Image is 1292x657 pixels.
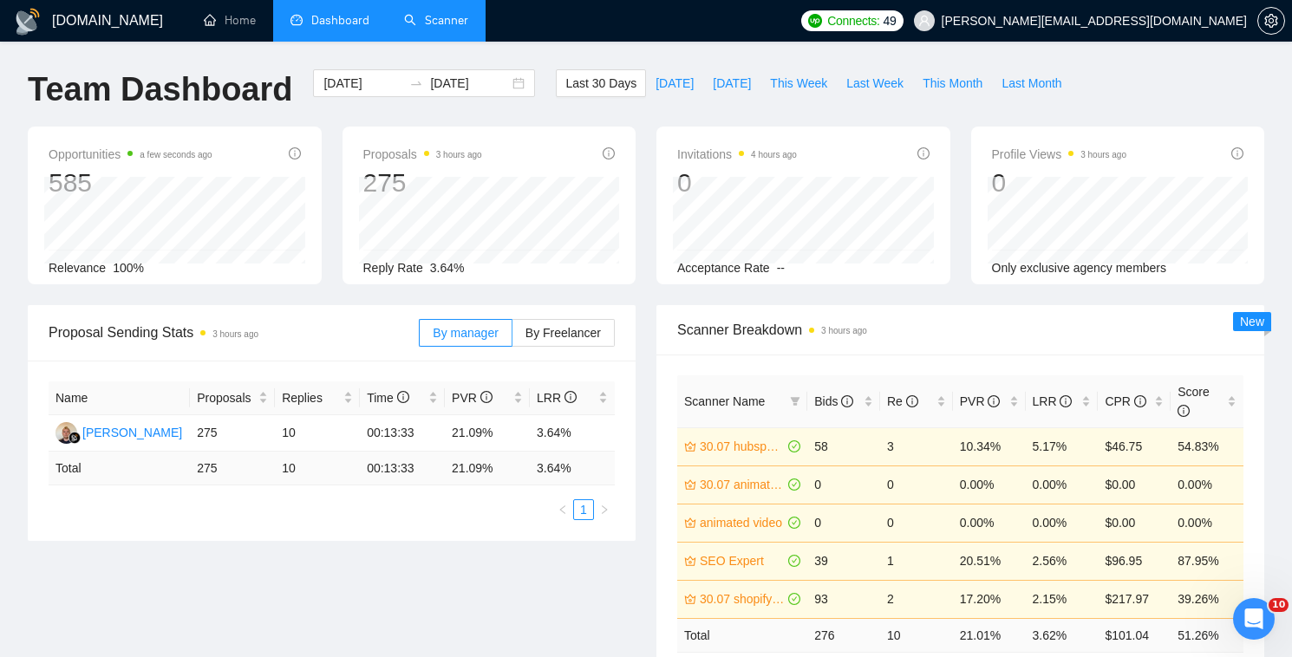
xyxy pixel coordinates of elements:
td: Total [677,618,807,652]
td: 1 [880,542,953,580]
span: info-circle [603,147,615,159]
td: 39 [807,542,880,580]
a: animated video [700,513,785,532]
td: 0 [807,504,880,542]
div: 0 [992,166,1127,199]
span: info-circle [397,391,409,403]
td: 275 [190,452,275,485]
span: LRR [537,391,577,405]
td: $96.95 [1098,542,1171,580]
img: logo [14,8,42,36]
span: PVR [960,394,1001,408]
td: Total [49,452,190,485]
span: Proposals [197,388,255,407]
span: Score [1178,385,1210,418]
input: Start date [323,74,402,93]
a: 30.07 animated video [700,475,785,494]
th: Replies [275,381,360,415]
button: [DATE] [646,69,703,97]
button: [DATE] [703,69,760,97]
span: info-circle [841,395,853,407]
button: right [594,499,615,520]
td: 87.95% [1171,542,1243,580]
li: Next Page [594,499,615,520]
img: gigradar-bm.png [69,432,81,444]
span: info-circle [1134,395,1146,407]
button: Last Month [992,69,1071,97]
span: check-circle [788,517,800,529]
td: 0.00% [1171,465,1243,504]
span: Opportunities [49,144,212,165]
span: filter [786,388,804,414]
td: $0.00 [1098,504,1171,542]
span: Last Month [1002,74,1061,93]
td: 10 [880,618,953,652]
td: 58 [807,427,880,465]
img: AS [55,422,77,444]
span: crown [684,478,696,491]
td: 0.00% [1171,504,1243,542]
td: 51.26 % [1171,618,1243,652]
td: 93 [807,580,880,618]
span: Scanner Breakdown [677,319,1243,341]
td: 21.09 % [445,452,530,485]
td: 54.83% [1171,427,1243,465]
td: 00:13:33 [360,452,445,485]
span: Scanner Name [684,394,765,408]
span: info-circle [988,395,1000,407]
span: info-circle [564,391,577,403]
th: Proposals [190,381,275,415]
span: 3.64% [430,261,465,275]
h1: Team Dashboard [28,69,292,110]
span: Replies [282,388,340,407]
a: SEO Expert [700,551,785,570]
time: 3 hours ago [1080,150,1126,159]
span: info-circle [1231,147,1243,159]
td: 21.01 % [953,618,1026,652]
span: crown [684,440,696,452]
span: Only exclusive agency members [992,261,1167,275]
span: dashboard [290,14,303,26]
button: This Week [760,69,837,97]
span: Re [887,394,918,408]
span: [DATE] [713,74,751,93]
span: info-circle [917,147,930,159]
div: 0 [677,166,797,199]
button: setting [1257,7,1285,35]
img: upwork-logo.png [808,14,822,28]
span: info-circle [906,395,918,407]
span: info-circle [480,391,493,403]
td: 2.56% [1026,542,1099,580]
div: 275 [363,166,482,199]
span: Bids [814,394,853,408]
span: Profile Views [992,144,1127,165]
td: 275 [190,415,275,452]
td: 3.64% [530,415,615,452]
td: 2.15% [1026,580,1099,618]
span: CPR [1105,394,1145,408]
td: 0.00% [953,465,1026,504]
li: Previous Page [552,499,573,520]
td: 10 [275,452,360,485]
a: searchScanner [404,13,468,28]
td: 0.00% [1026,504,1099,542]
span: setting [1258,14,1284,28]
a: setting [1257,14,1285,28]
span: check-circle [788,440,800,452]
a: homeHome [204,13,256,28]
span: user [918,15,930,27]
span: Connects: [827,11,879,30]
td: 2 [880,580,953,618]
span: check-circle [788,478,800,491]
td: 39.26% [1171,580,1243,618]
span: to [409,76,423,90]
td: 276 [807,618,880,652]
button: Last Week [837,69,913,97]
span: This Month [923,74,982,93]
span: left [558,504,568,515]
td: 10.34% [953,427,1026,465]
button: left [552,499,573,520]
span: 100% [113,261,144,275]
td: 20.51% [953,542,1026,580]
td: 3.64 % [530,452,615,485]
